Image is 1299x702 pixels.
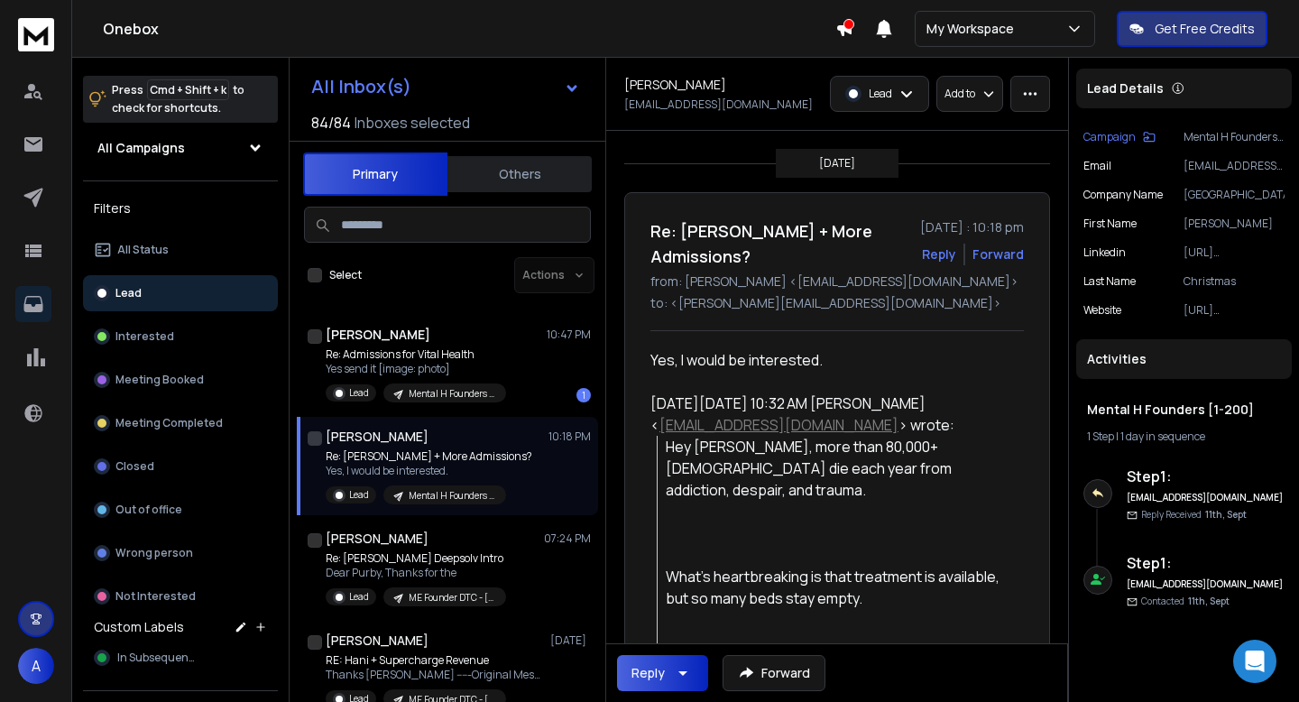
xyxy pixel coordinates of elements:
button: All Status [83,232,278,268]
span: In Subsequence [117,651,200,665]
img: logo [18,18,54,51]
button: Forward [723,655,825,691]
p: Re: Admissions for Vital Health [326,347,506,362]
h6: Step 1 : [1127,552,1285,574]
p: First Name [1083,217,1137,231]
button: Not Interested [83,578,278,614]
p: Meeting Booked [115,373,204,387]
p: [DATE] : 10:18 pm [920,218,1024,236]
h3: Custom Labels [94,618,184,636]
p: Lead [115,286,142,300]
p: ME Founder DTC - [PERSON_NAME] [409,591,495,605]
p: Campaign [1083,130,1136,144]
button: All Inbox(s) [297,69,594,105]
button: All Campaigns [83,130,278,166]
button: Lead [83,275,278,311]
p: Get Free Credits [1155,20,1255,38]
button: Reply [617,655,708,691]
button: In Subsequence [83,640,278,676]
p: Re: [PERSON_NAME] Deepsolv Intro [326,551,506,566]
h6: [EMAIL_ADDRESS][DOMAIN_NAME] [1127,491,1285,504]
p: Wrong person [115,546,193,560]
div: Activities [1076,339,1292,379]
p: Christmas [1184,274,1285,289]
p: [URL][DOMAIN_NAME] [1184,303,1285,318]
button: Meeting Completed [83,405,278,441]
p: Lead [349,386,369,400]
p: [DATE] [550,633,591,648]
p: Lead [869,87,892,101]
h1: [PERSON_NAME] [326,428,428,446]
p: RE: Hani + Supercharge Revenue [326,653,542,668]
span: Cmd + Shift + k [147,79,229,100]
p: [PERSON_NAME] [1184,217,1285,231]
p: [EMAIL_ADDRESS][DOMAIN_NAME] [624,97,813,112]
p: 10:47 PM [547,328,591,342]
button: Meeting Booked [83,362,278,398]
p: Lead [349,590,369,604]
p: Dear Purby, Thanks for the [326,566,506,580]
h3: Filters [83,196,278,221]
h1: Onebox [103,18,835,40]
p: Meeting Completed [115,416,223,430]
p: Out of office [115,503,182,517]
button: Out of office [83,492,278,528]
h1: [PERSON_NAME] [624,76,726,94]
p: Company Name [1083,188,1163,202]
p: Mental H Founders [1-200] [409,387,495,401]
h3: Inboxes selected [355,112,470,134]
p: from: [PERSON_NAME] <[EMAIL_ADDRESS][DOMAIN_NAME]> [650,272,1024,291]
h1: Re: [PERSON_NAME] + More Admissions? [650,218,909,269]
button: Reply [922,245,956,263]
h1: All Campaigns [97,139,185,157]
span: 11th, Sept [1205,508,1247,521]
h6: Step 1 : [1127,466,1285,487]
p: Yes, I would be interested. [326,464,532,478]
div: 1 [576,388,591,402]
button: A [18,648,54,684]
p: Closed [115,459,154,474]
h6: [EMAIL_ADDRESS][DOMAIN_NAME] [1127,577,1285,591]
div: Open Intercom Messenger [1233,640,1276,683]
button: Campaign [1083,130,1156,144]
div: Yes, I would be interested. [650,349,1009,371]
p: Not Interested [115,589,196,604]
span: 1 Step [1087,429,1114,444]
a: [EMAIL_ADDRESS][DOMAIN_NAME] [659,415,898,435]
p: Interested [115,329,174,344]
p: 07:24 PM [544,531,591,546]
span: 11th, Sept [1188,595,1230,607]
span: 1 day in sequence [1120,429,1205,444]
div: Reply [631,664,665,682]
p: [EMAIL_ADDRESS][DOMAIN_NAME] [1184,159,1285,173]
p: Yes send it [image: photo] [326,362,506,376]
p: Mental H Founders [1-200] [409,489,495,503]
button: Get Free Credits [1117,11,1267,47]
p: Reply Received [1141,508,1247,522]
p: [URL][DOMAIN_NAME][PERSON_NAME] [1184,245,1285,260]
span: 84 / 84 [311,112,351,134]
button: Primary [303,152,447,196]
div: Forward [972,245,1024,263]
button: Interested [83,319,278,355]
p: All Status [117,243,169,257]
div: [DATE][DATE] 10:32 AM [PERSON_NAME] < > wrote: [650,393,1009,436]
p: website [1083,303,1121,318]
button: Closed [83,448,278,485]
p: Re: [PERSON_NAME] + More Admissions? [326,449,532,464]
p: Press to check for shortcuts. [112,81,244,117]
p: to: <[PERSON_NAME][EMAIL_ADDRESS][DOMAIN_NAME]> [650,294,1024,312]
button: Others [447,154,592,194]
p: Last Name [1083,274,1136,289]
p: linkedin [1083,245,1126,260]
h1: [PERSON_NAME] [326,530,428,548]
p: My Workspace [926,20,1021,38]
div: | [1087,430,1281,444]
p: [DATE] [819,156,855,171]
p: Contacted [1141,595,1230,608]
p: Email [1083,159,1111,173]
p: Lead [349,488,369,502]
